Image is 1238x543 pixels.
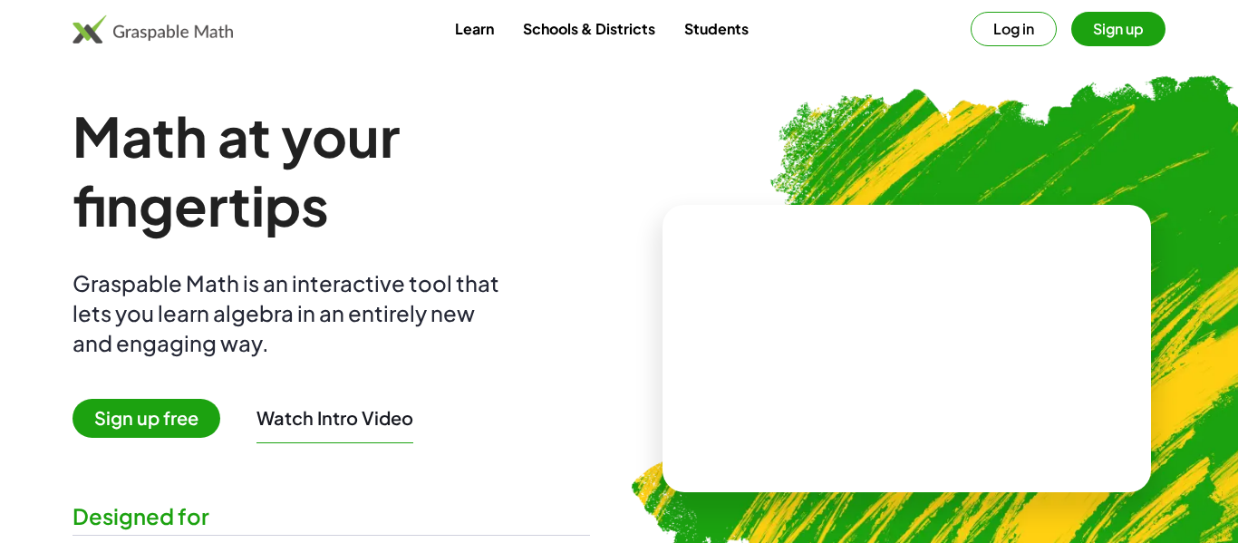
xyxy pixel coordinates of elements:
h1: Math at your fingertips [73,102,590,239]
div: Graspable Math is an interactive tool that lets you learn algebra in an entirely new and engaging... [73,268,508,358]
div: Designed for [73,501,590,531]
a: Learn [440,12,508,45]
button: Sign up [1071,12,1165,46]
span: Sign up free [73,399,220,438]
video: What is this? This is dynamic math notation. Dynamic math notation plays a central role in how Gr... [771,281,1043,417]
a: Students [670,12,763,45]
button: Watch Intro Video [256,406,413,430]
a: Schools & Districts [508,12,670,45]
button: Log in [971,12,1057,46]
